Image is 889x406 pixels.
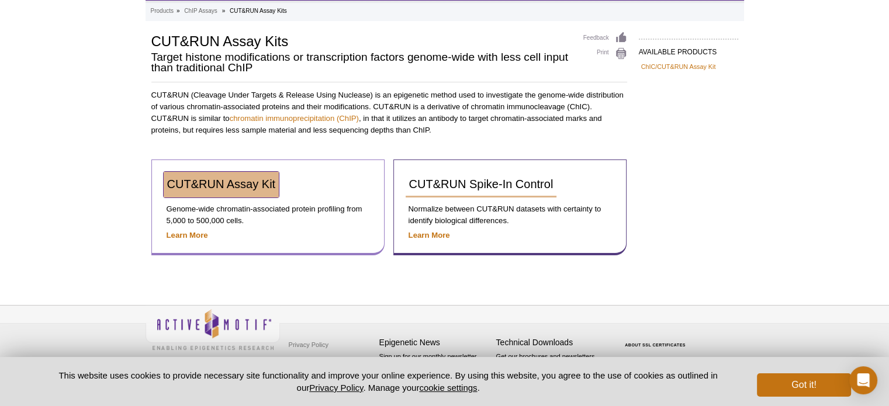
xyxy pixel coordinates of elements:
[286,353,347,371] a: Terms & Conditions
[167,178,276,190] span: CUT&RUN Assay Kit
[583,32,627,44] a: Feedback
[641,61,716,72] a: ChIC/CUT&RUN Assay Kit
[379,352,490,391] p: Sign up for our monthly newsletter highlighting recent publications in the field of epigenetics.
[146,306,280,353] img: Active Motif,
[230,114,359,123] a: chromatin immunoprecipitation (ChIP)
[409,231,450,240] a: Learn More
[496,352,607,381] p: Get our brochures and newsletters, or request them by mail.
[639,39,738,60] h2: AVAILABLE PRODUCTS
[419,383,477,393] button: cookie settings
[177,8,180,14] li: »
[151,6,174,16] a: Products
[625,343,686,347] a: ABOUT SSL CERTIFICATES
[222,8,226,14] li: »
[167,231,208,240] a: Learn More
[151,32,572,49] h1: CUT&RUN Assay Kits
[406,172,557,197] a: CUT&RUN Spike-In Control
[151,52,572,73] h2: Target histone modifications or transcription factors genome-wide with less cell input than tradi...
[164,203,372,227] p: Genome-wide chromatin-associated protein profiling from 5,000 to 500,000 cells.
[230,8,287,14] li: CUT&RUN Assay Kits
[849,366,877,394] div: Open Intercom Messenger
[39,369,738,394] p: This website uses cookies to provide necessary site functionality and improve your online experie...
[151,89,627,136] p: CUT&RUN (Cleavage Under Targets & Release Using Nuclease) is an epigenetic method used to investi...
[583,47,627,60] a: Print
[286,336,331,353] a: Privacy Policy
[164,172,279,197] a: CUT&RUN Assay Kit
[496,338,607,348] h4: Technical Downloads
[613,326,701,352] table: Click to Verify - This site chose Symantec SSL for secure e-commerce and confidential communicati...
[309,383,363,393] a: Privacy Policy
[184,6,217,16] a: ChIP Assays
[409,178,554,190] span: CUT&RUN Spike-In Control
[379,338,490,348] h4: Epigenetic News
[757,373,850,397] button: Got it!
[406,203,614,227] p: Normalize between CUT&RUN datasets with certainty to identify biological differences.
